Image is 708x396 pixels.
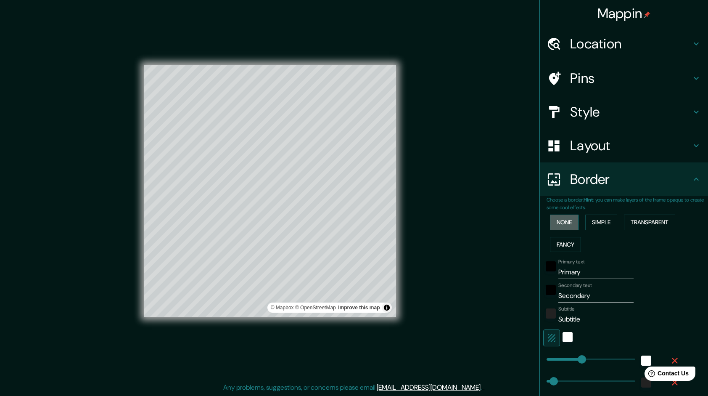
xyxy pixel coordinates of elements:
button: Simple [585,215,617,230]
div: Style [540,95,708,129]
button: black [546,285,556,295]
a: [EMAIL_ADDRESS][DOMAIN_NAME] [377,383,481,392]
h4: Location [570,35,691,52]
button: Fancy [550,237,581,252]
p: Choose a border. : you can make layers of the frame opaque to create some cool effects. [547,196,708,211]
p: Any problems, suggestions, or concerns please email . [223,383,482,393]
label: Subtitle [558,306,575,313]
label: Secondary text [558,282,592,289]
button: white [563,332,573,342]
a: Map feedback [338,305,380,311]
button: white [641,356,651,366]
button: None [550,215,579,230]
div: Layout [540,129,708,162]
button: color-222222 [546,308,556,319]
button: black [546,261,556,271]
div: Border [540,162,708,196]
h4: Mappin [597,5,651,22]
h4: Border [570,171,691,188]
div: . [482,383,483,393]
h4: Layout [570,137,691,154]
a: Mapbox [271,305,294,311]
label: Primary text [558,258,584,266]
button: Transparent [624,215,675,230]
iframe: Help widget launcher [633,363,699,387]
b: Hint [584,197,593,203]
div: Location [540,27,708,61]
div: Pins [540,61,708,95]
a: OpenStreetMap [295,305,336,311]
button: Toggle attribution [382,303,392,313]
img: pin-icon.png [644,11,650,18]
h4: Style [570,104,691,120]
div: . [483,383,485,393]
h4: Pins [570,70,691,87]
